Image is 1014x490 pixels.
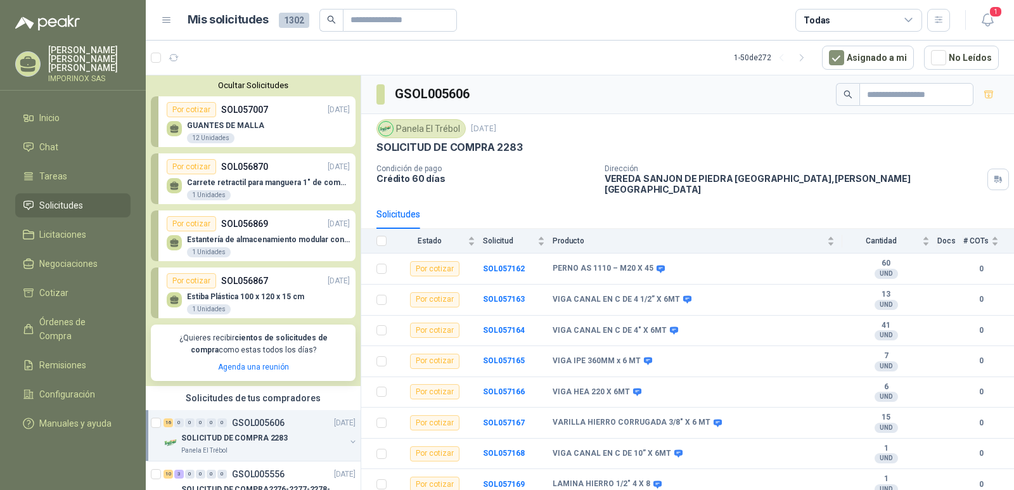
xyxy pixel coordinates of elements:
[875,453,898,463] div: UND
[822,46,914,70] button: Asignado a mi
[187,292,304,301] p: Estiba Plástica 100 x 120 x 15 cm
[164,435,179,451] img: Company Logo
[151,81,356,90] button: Ocultar Solicitudes
[15,382,131,406] a: Configuración
[553,229,842,254] th: Producto
[218,363,289,371] a: Agenda una reunión
[167,273,216,288] div: Por cotizar
[875,423,898,433] div: UND
[553,236,825,245] span: Producto
[483,418,525,427] a: SOL057167
[842,382,930,392] b: 6
[188,11,269,29] h1: Mis solicitudes
[187,178,350,187] p: Carrete retractil para manguera 1" de combustible
[48,46,131,72] p: [PERSON_NAME] [PERSON_NAME] [PERSON_NAME]
[221,160,268,174] p: SOL056870
[734,48,812,68] div: 1 - 50 de 272
[410,415,459,430] div: Por cotizar
[39,315,119,343] span: Órdenes de Compra
[842,413,930,423] b: 15
[483,326,525,335] a: SOL057164
[553,295,680,305] b: VIGA CANAL EN C DE 4 1/2” X 6MT
[221,274,268,288] p: SOL056867
[15,353,131,377] a: Remisiones
[376,119,466,138] div: Panela El Trébol
[376,141,523,154] p: SOLICITUD DE COMPRA 2283
[39,169,67,183] span: Tareas
[39,387,95,401] span: Configuración
[394,229,483,254] th: Estado
[989,6,1003,18] span: 1
[196,470,205,479] div: 0
[167,159,216,174] div: Por cotizar
[187,247,231,257] div: 1 Unidades
[15,310,131,348] a: Órdenes de Compra
[39,140,58,154] span: Chat
[842,229,937,254] th: Cantidad
[15,411,131,435] a: Manuales y ayuda
[963,355,999,367] b: 0
[963,386,999,398] b: 0
[187,133,234,143] div: 12 Unidades
[605,173,982,195] p: VEREDA SANJON DE PIEDRA [GEOGRAPHIC_DATA] , [PERSON_NAME][GEOGRAPHIC_DATA]
[483,449,525,458] a: SOL057168
[483,387,525,396] a: SOL057166
[158,332,348,356] p: ¿Quieres recibir como estas todos los días?
[483,356,525,365] a: SOL057165
[15,222,131,247] a: Licitaciones
[553,264,653,274] b: PERNO AS 1110 – M20 X 45
[553,356,641,366] b: VIGA IPE 360MM x 6 MT
[151,153,356,204] a: Por cotizarSOL056870[DATE] Carrete retractil para manguera 1" de combustible1 Unidades
[334,416,356,429] p: [DATE]
[471,123,496,135] p: [DATE]
[553,479,650,489] b: LAMINA HIERRO 1/2" 4 X 8
[334,468,356,480] p: [DATE]
[39,228,86,242] span: Licitaciones
[39,416,112,430] span: Manuales y ayuda
[48,75,131,82] p: IMPORINOX SAS
[146,386,361,410] div: Solicitudes de tus compradores
[483,236,535,245] span: Solicitud
[963,236,989,245] span: # COTs
[279,13,309,28] span: 1302
[963,448,999,460] b: 0
[844,90,852,99] span: search
[196,418,205,427] div: 0
[15,193,131,217] a: Solicitudes
[187,190,231,200] div: 1 Unidades
[553,449,671,459] b: VIGA CANAL EN C DE 10” X 6MT
[875,330,898,340] div: UND
[167,216,216,231] div: Por cotizar
[553,418,710,428] b: VARILLA HIERRO CORRUGADA 3/8" X 6 MT
[191,333,328,354] b: cientos de solicitudes de compra
[328,161,350,173] p: [DATE]
[410,292,459,307] div: Por cotizar
[875,361,898,371] div: UND
[875,300,898,310] div: UND
[39,111,60,125] span: Inicio
[483,264,525,273] a: SOL057162
[181,432,288,444] p: SOLICITUD DE COMPRA 2283
[15,106,131,130] a: Inicio
[185,418,195,427] div: 0
[937,229,963,254] th: Docs
[181,446,228,456] p: Panela El Trébol
[15,281,131,305] a: Cotizar
[151,96,356,147] a: Por cotizarSOL057007[DATE] GUANTES DE MALLA12 Unidades
[164,415,358,456] a: 16 0 0 0 0 0 GSOL005606[DATE] Company LogoSOLICITUD DE COMPRA 2283Panela El Trébol
[553,387,630,397] b: VIGA HEA 220 X 6MT
[174,418,184,427] div: 0
[376,164,594,173] p: Condición de pago
[328,218,350,230] p: [DATE]
[842,474,930,484] b: 1
[483,480,525,489] a: SOL057169
[395,84,472,104] h3: GSOL005606
[410,384,459,399] div: Por cotizar
[410,446,459,461] div: Por cotizar
[963,293,999,306] b: 0
[327,15,336,24] span: search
